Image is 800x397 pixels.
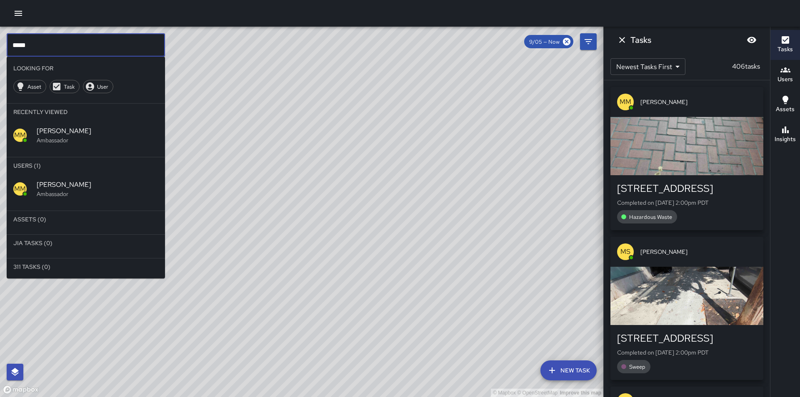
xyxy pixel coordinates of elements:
[620,247,630,257] p: MS
[37,180,158,190] span: [PERSON_NAME]
[37,190,158,198] p: Ambassador
[630,33,651,47] h6: Tasks
[743,32,760,48] button: Blur
[7,120,165,150] div: MM[PERSON_NAME]Ambassador
[729,62,763,72] p: 406 tasks
[50,80,80,93] div: Task
[775,135,796,144] h6: Insights
[7,211,165,228] li: Assets (0)
[640,248,757,256] span: [PERSON_NAME]
[620,97,631,107] p: MM
[770,30,800,60] button: Tasks
[624,213,677,221] span: Hazardous Waste
[92,83,113,90] span: User
[540,360,597,380] button: New Task
[617,332,757,345] div: [STREET_ADDRESS]
[23,83,46,90] span: Asset
[14,184,26,194] p: MM
[624,363,650,370] span: Sweep
[617,198,757,207] p: Completed on [DATE] 2:00pm PDT
[7,60,165,77] li: Looking For
[7,157,165,174] li: Users (1)
[610,237,763,380] button: MS[PERSON_NAME][STREET_ADDRESS]Completed on [DATE] 2:00pm PDTSweep
[83,80,113,93] div: User
[777,75,793,84] h6: Users
[7,174,165,204] div: MM[PERSON_NAME]Ambassador
[614,32,630,48] button: Dismiss
[7,235,165,251] li: Jia Tasks (0)
[524,35,573,48] div: 9/05 — Now
[37,136,158,144] p: Ambassador
[770,90,800,120] button: Assets
[617,182,757,195] div: [STREET_ADDRESS]
[640,98,757,106] span: [PERSON_NAME]
[776,105,795,114] h6: Assets
[770,120,800,150] button: Insights
[610,87,763,230] button: MM[PERSON_NAME][STREET_ADDRESS]Completed on [DATE] 2:00pm PDTHazardous Waste
[13,80,46,93] div: Asset
[580,33,597,50] button: Filters
[610,58,685,75] div: Newest Tasks First
[14,130,26,140] p: MM
[770,60,800,90] button: Users
[7,104,165,120] li: Recently Viewed
[777,45,793,54] h6: Tasks
[524,38,565,45] span: 9/05 — Now
[7,258,165,275] li: 311 Tasks (0)
[617,348,757,357] p: Completed on [DATE] 2:00pm PDT
[37,126,158,136] span: [PERSON_NAME]
[59,83,79,90] span: Task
